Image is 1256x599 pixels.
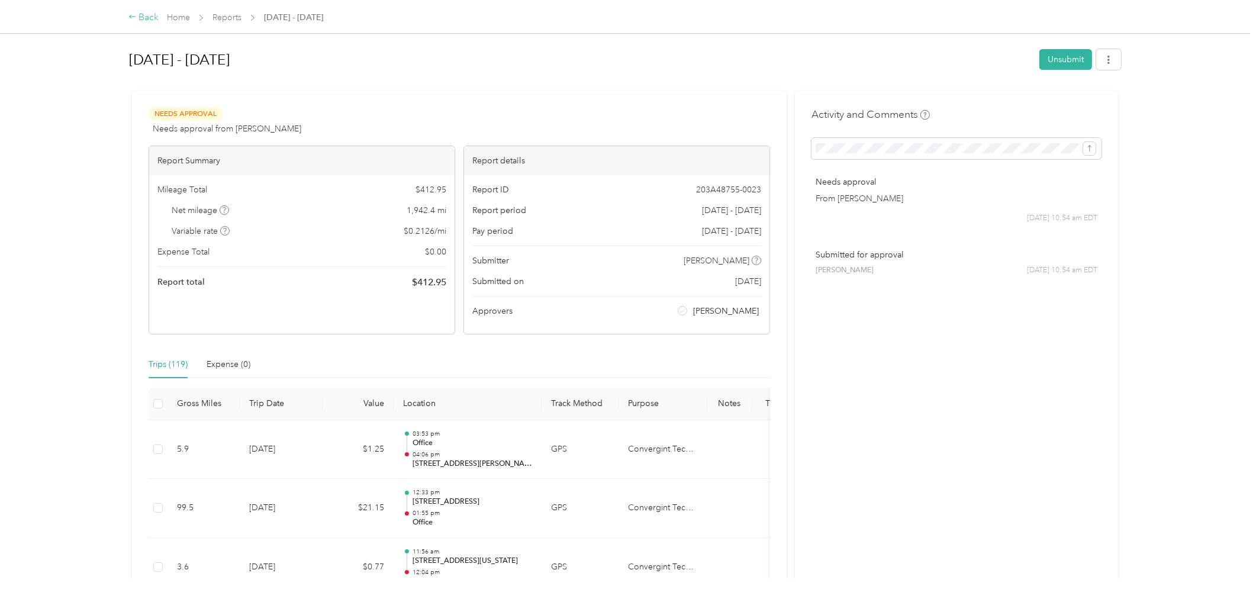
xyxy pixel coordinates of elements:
span: Submitter [472,255,509,267]
p: [STREET_ADDRESS][PERSON_NAME][PERSON_NAME] [413,459,532,469]
td: $21.15 [323,479,394,538]
p: [STREET_ADDRESS] [413,497,532,507]
p: 04:06 pm [413,450,532,459]
a: Reports [212,12,241,22]
span: [DATE] - [DATE] [702,204,761,217]
td: Convergint Technologies [619,538,707,597]
span: [DATE] - [DATE] [264,11,323,24]
div: Report Summary [149,146,455,175]
th: Track Method [542,388,619,420]
span: [PERSON_NAME] [694,305,759,317]
td: 3.6 [168,538,240,597]
span: $ 0.00 [425,246,446,258]
td: GPS [542,420,619,479]
p: [STREET_ADDRESS][US_STATE] [413,556,532,566]
span: Needs approval from [PERSON_NAME] [153,123,301,135]
span: 1,942.4 mi [407,204,446,217]
h4: Activity and Comments [811,107,930,122]
td: Convergint Technologies [619,420,707,479]
p: 12:33 pm [413,488,532,497]
td: $0.77 [323,538,394,597]
td: GPS [542,479,619,538]
p: Office [413,438,532,449]
span: 203A48755-0023 [696,183,761,196]
th: Notes [707,388,752,420]
th: Trip Date [240,388,323,420]
span: Report ID [472,183,509,196]
span: Report total [157,276,205,288]
span: Net mileage [172,204,230,217]
p: 12:04 pm [413,568,532,577]
p: 01:55 pm [413,509,532,517]
span: [DATE] - [DATE] [702,225,761,237]
div: Expense (0) [207,358,250,371]
span: Submitted on [472,275,524,288]
th: Location [394,388,542,420]
td: 5.9 [168,420,240,479]
div: Report details [464,146,769,175]
span: Pay period [472,225,513,237]
p: 11:56 am [413,548,532,556]
span: Expense Total [157,246,210,258]
td: [DATE] [240,538,323,597]
span: $ 0.2126 / mi [404,225,446,237]
td: $1.25 [323,420,394,479]
div: Back [128,11,159,25]
button: Unsubmit [1039,49,1092,70]
span: [PERSON_NAME] [684,255,750,267]
iframe: Everlance-gr Chat Button Frame [1190,533,1256,599]
td: [DATE] [240,479,323,538]
span: Needs Approval [149,107,223,121]
span: [DATE] 10:54 am EDT [1027,213,1097,224]
th: Value [323,388,394,420]
td: 99.5 [168,479,240,538]
p: Office [413,517,532,528]
th: Gross Miles [168,388,240,420]
p: Needs approval [816,176,1097,188]
span: Variable rate [172,225,230,237]
a: Home [167,12,190,22]
td: [DATE] [240,420,323,479]
span: Report period [472,204,526,217]
h1: Sep 1 - 30, 2025 [129,46,1031,74]
span: [DATE] 10:54 am EDT [1027,265,1097,276]
span: Approvers [472,305,513,317]
th: Tags [752,388,796,420]
td: Convergint Technologies [619,479,707,538]
span: $ 412.95 [412,275,446,289]
span: [PERSON_NAME] [816,265,874,276]
span: [DATE] [735,275,761,288]
p: Submitted for approval [816,249,1097,261]
td: GPS [542,538,619,597]
div: Trips (119) [149,358,188,371]
span: $ 412.95 [416,183,446,196]
p: 03:53 pm [413,430,532,438]
p: [STREET_ADDRESS] [413,577,532,587]
span: Mileage Total [157,183,207,196]
p: From [PERSON_NAME] [816,192,1097,205]
th: Purpose [619,388,707,420]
